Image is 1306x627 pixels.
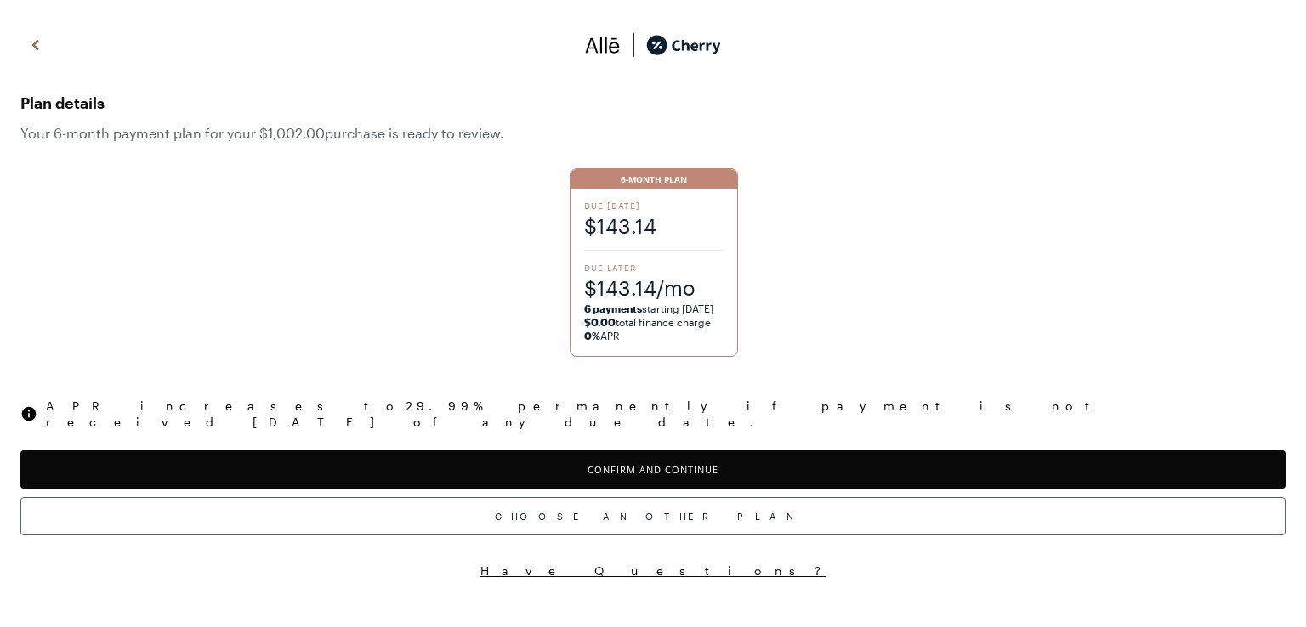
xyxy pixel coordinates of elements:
button: Have Questions? [20,562,1286,579]
img: svg%3e [20,405,37,422]
strong: 0% [584,330,600,342]
span: APR increases to 29.99 % permanently if payment is not received [DATE] of any due date. [46,398,1286,430]
img: cherry_black_logo-DrOE_MJI.svg [646,32,721,58]
span: $143.14/mo [584,274,724,302]
strong: $0.00 [584,316,616,328]
span: $143.14 [584,212,724,240]
img: svg%3e [621,32,646,58]
span: Due Later [584,262,724,274]
strong: 6 payments [584,302,643,314]
span: Due [DATE] [584,200,724,212]
img: svg%3e [26,32,46,58]
div: 6-Month Plan [571,169,738,189]
div: Choose Another Plan [20,497,1286,535]
span: starting [DATE] total finance charge APR [584,302,724,342]
span: Plan details [20,89,1286,116]
img: svg%3e [585,32,621,58]
button: Confirm and Continue [20,450,1286,489]
span: Your 6 -month payment plan for your $1,002.00 purchase is ready to review. [20,125,1286,141]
